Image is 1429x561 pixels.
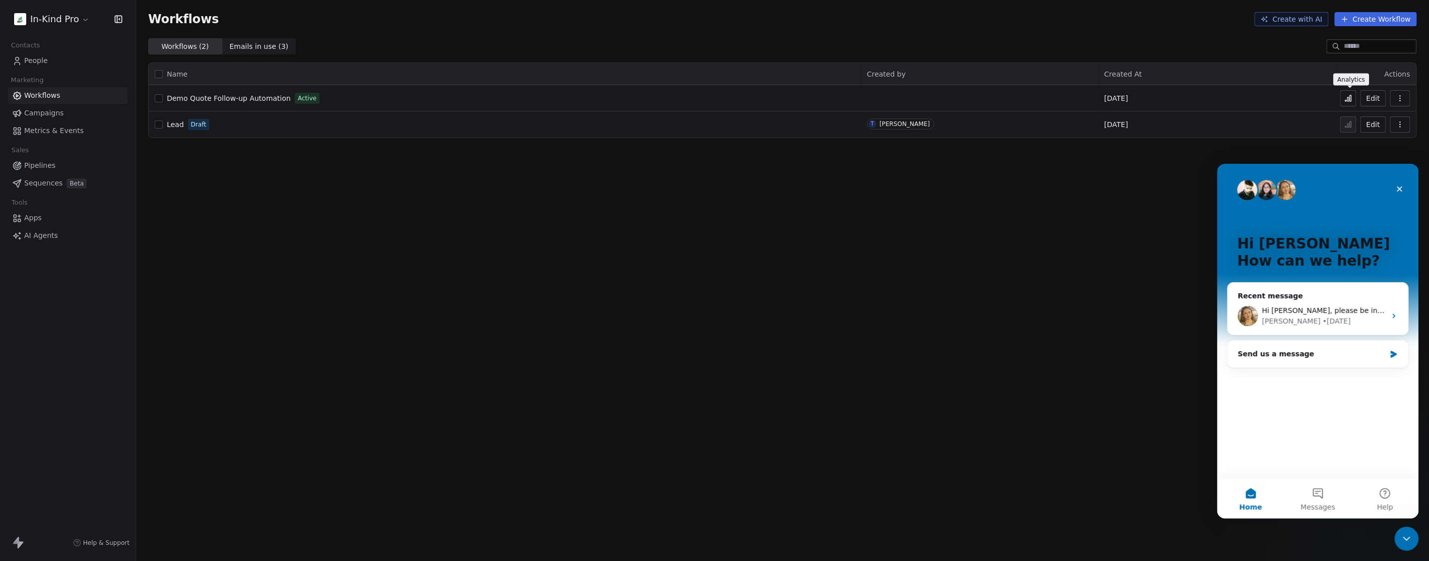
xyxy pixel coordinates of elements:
[7,38,44,53] span: Contacts
[191,120,206,129] span: Draft
[7,195,32,210] span: Tools
[8,175,128,192] a: SequencesBeta
[8,122,128,139] a: Metrics & Events
[173,16,192,34] div: Close
[7,143,33,158] span: Sales
[160,340,176,347] span: Help
[298,94,317,103] span: Active
[24,126,84,136] span: Metrics & Events
[1217,164,1419,519] iframe: Intercom live chat
[167,94,291,102] span: Demo Quote Follow-up Automation
[8,52,128,69] a: People
[867,70,906,78] span: Created by
[10,176,192,204] div: Send us a message
[24,178,63,189] span: Sequences
[1255,12,1329,26] button: Create with AI
[45,143,838,151] span: Hi [PERSON_NAME], please be informed that this has been reported to dev team and they are current...
[84,340,118,347] span: Messages
[22,340,45,347] span: Home
[1104,93,1128,103] span: [DATE]
[30,13,79,26] span: In-Kind Pro
[1360,116,1386,133] button: Edit
[1395,527,1419,551] iframe: Intercom live chat
[24,160,55,171] span: Pipelines
[871,120,874,128] div: T
[8,210,128,226] a: Apps
[167,120,184,129] span: Lead
[167,119,184,130] a: Lead
[8,105,128,121] a: Campaigns
[1335,12,1417,26] button: Create Workflow
[24,213,42,223] span: Apps
[83,539,130,547] span: Help & Support
[24,55,48,66] span: People
[229,41,288,52] span: Emails in use ( 3 )
[167,93,291,103] a: Demo Quote Follow-up Automation
[67,315,134,355] button: Messages
[45,152,103,163] div: [PERSON_NAME]
[24,108,64,118] span: Campaigns
[12,11,92,28] button: In-Kind Pro
[14,13,26,25] img: IKP200x200.png
[880,120,930,128] div: [PERSON_NAME]
[1104,119,1128,130] span: [DATE]
[105,152,134,163] div: • [DATE]
[1104,70,1142,78] span: Created At
[21,185,168,196] div: Send us a message
[8,227,128,244] a: AI Agents
[67,178,87,189] span: Beta
[1338,76,1365,84] p: Analytics
[8,157,128,174] a: Pipelines
[167,69,188,80] span: Name
[148,12,219,26] span: Workflows
[7,73,48,88] span: Marketing
[73,539,130,547] a: Help & Support
[1385,70,1410,78] span: Actions
[24,230,58,241] span: AI Agents
[1360,90,1386,106] button: Edit
[24,90,60,101] span: Workflows
[135,315,202,355] button: Help
[8,87,128,104] a: Workflows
